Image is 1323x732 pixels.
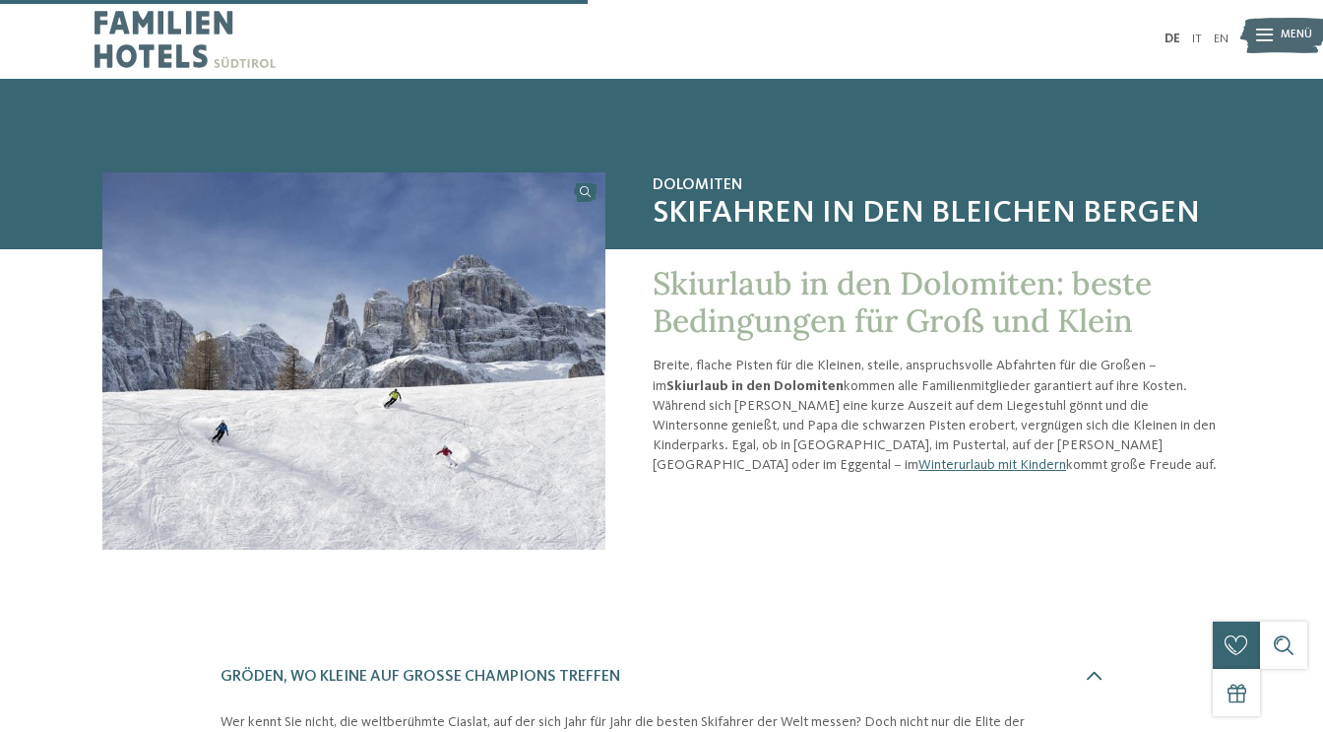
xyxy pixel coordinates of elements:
span: Menü [1281,28,1312,43]
a: EN [1214,33,1228,45]
span: Skifahren in den Bleichen Bergen [653,195,1221,233]
span: Gröden, wo kleine auf große Champions treffen [220,669,620,685]
span: Skiurlaub in den Dolomiten: beste Bedingungen für Groß und Klein [653,263,1152,341]
strong: Skiurlaub in den Dolomiten [666,379,844,393]
span: Dolomiten [653,176,1221,195]
p: Breite, flache Pisten für die Kleinen, steile, anspruchsvolle Abfahrten für die Großen – im komme... [653,356,1221,475]
a: DE [1165,33,1180,45]
a: IT [1192,33,1202,45]
a: Winterurlaub mit Kindern [918,458,1066,472]
img: Skiurlaub in den Dolomiten mitten im UNESCO Welterbe [102,172,605,550]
